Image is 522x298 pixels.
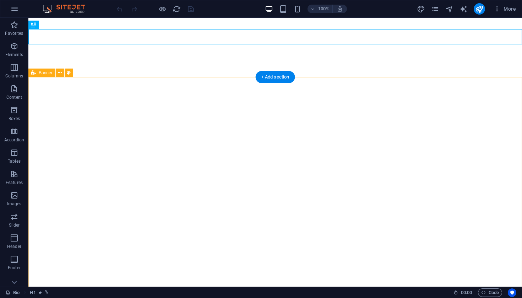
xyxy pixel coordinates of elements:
img: Editor Logo [41,5,94,13]
div: + Add section [256,71,295,83]
span: : [466,290,467,295]
p: Footer [8,265,21,271]
p: Tables [8,158,21,164]
button: Code [478,288,502,297]
span: Click to select. Double-click to edit [30,288,36,297]
p: Images [7,201,22,207]
nav: breadcrumb [30,288,48,297]
p: Columns [5,73,23,79]
button: reload [172,5,181,13]
button: publish [474,3,485,15]
span: Banner [39,71,53,75]
i: This element is linked [45,291,49,294]
p: Elements [5,52,23,58]
button: Click here to leave preview mode and continue editing [158,5,167,13]
i: On resize automatically adjust zoom level to fit chosen device. [337,6,343,12]
button: design [417,5,425,13]
span: Code [481,288,499,297]
i: Reload page [173,5,181,13]
p: Accordion [4,137,24,143]
button: text_generator [460,5,468,13]
button: pages [431,5,440,13]
h6: Session time [453,288,472,297]
i: Publish [475,5,483,13]
button: Usercentrics [508,288,516,297]
p: Favorites [5,31,23,36]
i: Navigator [445,5,453,13]
p: Slider [9,222,20,228]
i: AI Writer [460,5,468,13]
h6: 100% [318,5,330,13]
i: Pages (Ctrl+Alt+S) [431,5,439,13]
span: 00 00 [461,288,472,297]
p: Content [6,94,22,100]
p: Boxes [9,116,20,121]
button: 100% [308,5,333,13]
i: Element contains an animation [39,291,42,294]
i: Design (Ctrl+Alt+Y) [417,5,425,13]
p: Header [7,244,21,249]
span: More [494,5,516,12]
button: More [491,3,519,15]
p: Features [6,180,23,185]
button: navigator [445,5,454,13]
a: Click to cancel selection. Double-click to open Pages [6,288,20,297]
